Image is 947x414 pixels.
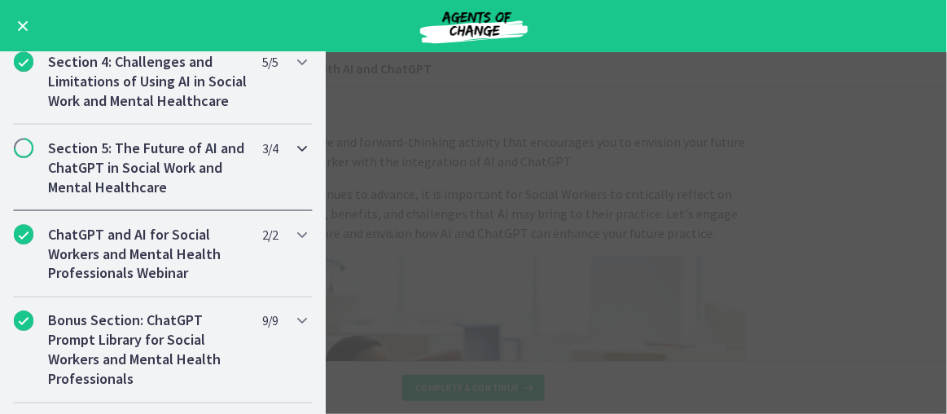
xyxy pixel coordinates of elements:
i: Completed [14,52,33,72]
span: 2 / 2 [262,225,278,244]
span: 5 / 5 [262,52,278,72]
i: Completed [14,311,33,331]
i: Completed [14,225,33,244]
h2: ChatGPT and AI for Social Workers and Mental Health Professionals Webinar [48,225,247,284]
h2: Section 5: The Future of AI and ChatGPT in Social Work and Mental Healthcare [48,139,247,197]
img: Agents of Change [376,7,572,46]
button: Enable menu [13,16,33,36]
span: 9 / 9 [262,311,278,331]
h2: Bonus Section: ChatGPT Prompt Library for Social Workers and Mental Health Professionals [48,311,247,390]
span: 3 / 4 [262,139,278,158]
h2: Section 4: Challenges and Limitations of Using AI in Social Work and Mental Healthcare [48,52,247,111]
